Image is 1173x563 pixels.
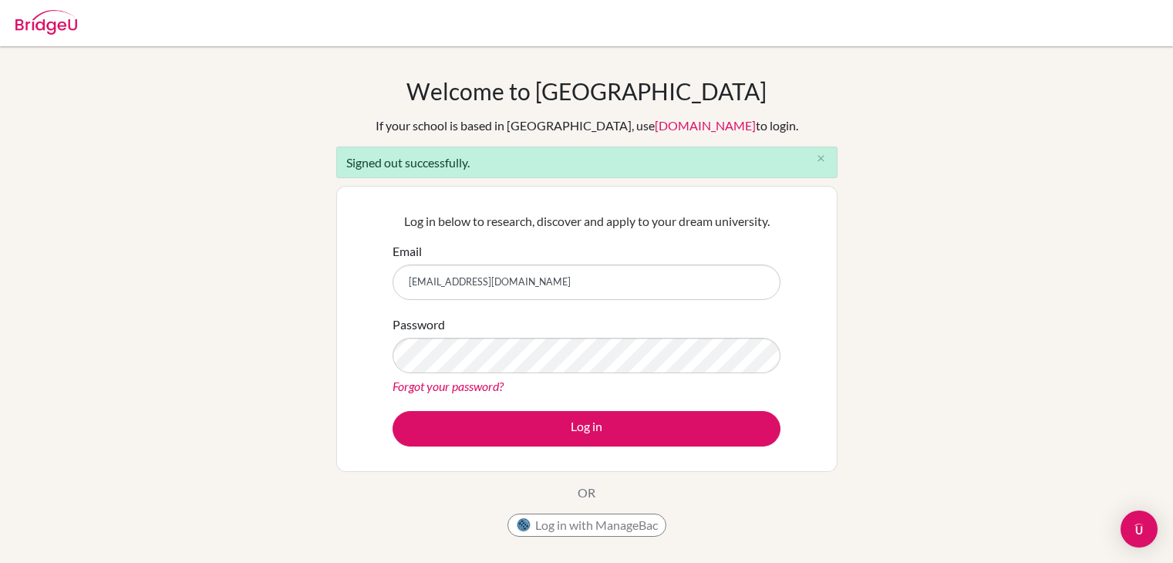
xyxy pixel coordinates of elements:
a: [DOMAIN_NAME] [655,118,756,133]
h1: Welcome to [GEOGRAPHIC_DATA] [406,77,767,105]
label: Email [393,242,422,261]
div: If your school is based in [GEOGRAPHIC_DATA], use to login. [376,116,798,135]
button: Log in with ManageBac [507,514,666,537]
button: Log in [393,411,780,447]
p: Log in below to research, discover and apply to your dream university. [393,212,780,231]
i: close [815,153,827,164]
a: Forgot your password? [393,379,504,393]
button: Close [806,147,837,170]
img: Bridge-U [15,10,77,35]
label: Password [393,315,445,334]
div: Signed out successfully. [336,147,838,178]
p: OR [578,484,595,502]
div: Open Intercom Messenger [1121,511,1158,548]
